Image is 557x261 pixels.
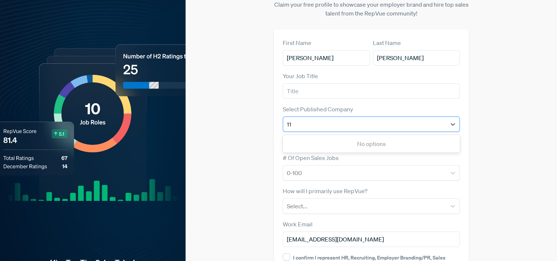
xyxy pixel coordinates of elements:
input: Email [283,232,460,247]
label: # Of Open Sales Jobs [283,153,339,162]
input: Last Name [373,50,460,66]
label: Work Email [283,220,313,229]
label: How will I primarily use RepVue? [283,187,367,195]
label: First Name [283,38,311,47]
div: No options [283,136,460,151]
input: Title [283,83,460,99]
label: Select Published Company [283,105,353,114]
input: First Name [283,50,370,66]
label: Last Name [373,38,401,47]
label: Your Job Title [283,72,318,80]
